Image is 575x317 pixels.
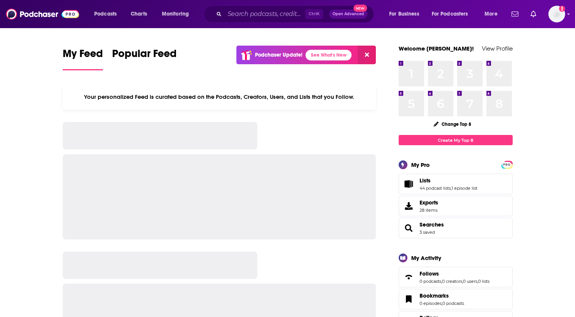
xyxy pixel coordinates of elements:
a: Exports [399,196,513,216]
a: Create My Top 8 [399,135,513,145]
a: Welcome [PERSON_NAME]! [399,45,474,52]
div: My Activity [411,254,441,262]
a: Popular Feed [112,47,177,70]
a: 0 creators [442,279,462,284]
span: PRO [502,162,512,168]
span: Lists [399,174,513,194]
span: More [485,9,497,19]
a: Lists [420,177,477,184]
a: 0 podcasts [420,279,441,284]
span: Ctrl K [305,9,323,19]
span: , [462,279,463,284]
a: Bookmarks [401,294,417,304]
span: New [353,5,367,12]
span: My Feed [63,47,103,65]
a: Show notifications dropdown [527,8,539,21]
img: User Profile [548,6,565,22]
div: My Pro [411,161,430,168]
div: Your personalized Feed is curated based on the Podcasts, Creators, Users, and Lists that you Follow. [63,84,376,110]
a: PRO [502,162,512,167]
a: Lists [401,179,417,189]
span: For Podcasters [432,9,468,19]
a: My Feed [63,47,103,70]
span: Monitoring [162,9,189,19]
button: Show profile menu [548,6,565,22]
span: , [441,279,442,284]
a: View Profile [482,45,513,52]
button: open menu [89,8,127,20]
a: Follows [420,270,489,277]
a: 0 users [463,279,477,284]
a: Bookmarks [420,292,464,299]
span: Follows [399,267,513,287]
a: Follows [401,272,417,282]
span: Lists [420,177,431,184]
input: Search podcasts, credits, & more... [225,8,305,20]
span: For Business [389,9,419,19]
span: Exports [401,201,417,211]
span: Searches [399,218,513,238]
span: Charts [131,9,147,19]
a: Searches [401,223,417,233]
span: , [477,279,478,284]
span: Bookmarks [420,292,449,299]
button: open menu [427,8,479,20]
span: Podcasts [94,9,117,19]
span: Bookmarks [399,289,513,309]
a: Show notifications dropdown [508,8,521,21]
svg: Add a profile image [559,6,565,12]
a: Charts [126,8,152,20]
span: Open Advanced [333,12,364,16]
span: Exports [420,199,438,206]
button: Change Top 8 [429,119,476,129]
p: Podchaser Update! [255,52,303,58]
button: open menu [157,8,199,20]
a: 0 podcasts [442,301,464,306]
span: Follows [420,270,439,277]
button: open menu [384,8,429,20]
button: open menu [479,8,507,20]
a: 44 podcast lists [420,185,451,191]
a: 1 episode list [451,185,477,191]
span: Popular Feed [112,47,177,65]
img: Podchaser - Follow, Share and Rate Podcasts [6,7,79,21]
a: See What's New [306,50,352,60]
a: 0 lists [478,279,489,284]
div: Search podcasts, credits, & more... [211,5,381,23]
button: Open AdvancedNew [329,10,367,19]
span: Logged in as ereardon [548,6,565,22]
a: 3 saved [420,230,435,235]
a: Searches [420,221,444,228]
a: 0 episodes [420,301,442,306]
span: 28 items [420,208,438,213]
